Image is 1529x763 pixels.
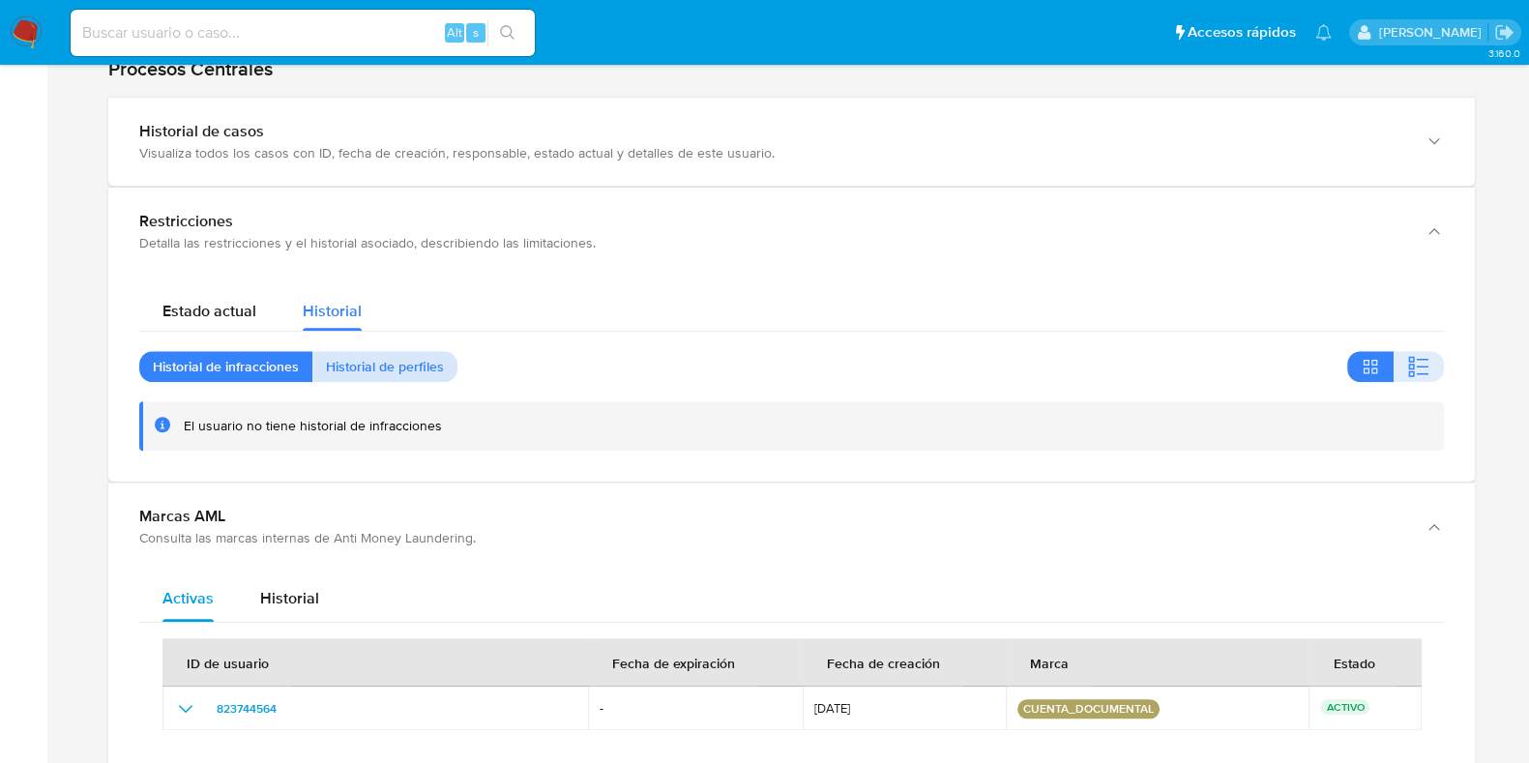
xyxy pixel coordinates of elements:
[487,19,527,46] button: search-icon
[108,188,1475,276] button: RestriccionesDetalla las restricciones y el historial asociado, describiendo las limitaciones.
[108,57,1475,81] h1: Procesos Centrales
[1487,45,1519,61] span: 3.160.0
[139,234,1405,251] div: Detalla las restricciones y el historial asociado, describiendo las limitaciones.
[1494,22,1514,43] a: Salir
[1315,24,1332,41] a: Notificaciones
[139,212,1405,231] div: Restricciones
[447,23,462,42] span: Alt
[473,23,479,42] span: s
[1188,22,1296,43] span: Accesos rápidos
[71,20,535,45] input: Buscar usuario o caso...
[1378,23,1487,42] p: camilafernanda.paredessaldano@mercadolibre.cl
[108,276,1475,483] div: RestriccionesDetalla las restricciones y el historial asociado, describiendo las limitaciones.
